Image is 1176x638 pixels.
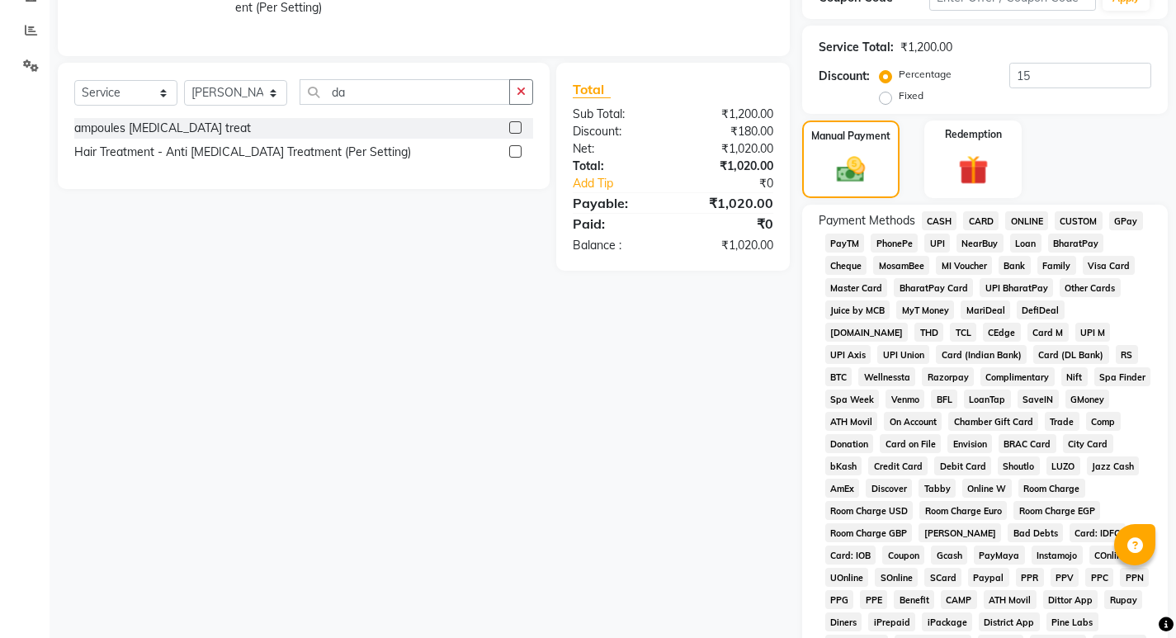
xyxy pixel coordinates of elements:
span: SCard [924,568,961,587]
span: Spa Finder [1094,367,1151,386]
span: MyT Money [896,300,954,319]
div: Payable: [560,193,673,213]
span: PPG [825,590,854,609]
div: ampoules [MEDICAL_DATA] treat [74,120,251,137]
span: Room Charge Euro [919,501,1007,520]
div: Paid: [560,214,673,234]
span: ATH Movil [825,412,878,431]
span: Loan [1010,234,1041,253]
span: MosamBee [873,256,929,275]
span: Shoutlo [998,456,1040,475]
span: Debit Card [934,456,991,475]
span: NearBuy [956,234,1004,253]
span: BFL [931,390,957,409]
span: Cheque [825,256,867,275]
div: Balance : [560,237,673,254]
span: Paypal [968,568,1009,587]
span: Benefit [894,590,934,609]
span: BharatPay [1048,234,1104,253]
span: LUZO [1046,456,1080,475]
span: Room Charge EGP [1013,501,1100,520]
span: Card M [1027,323,1069,342]
div: Service Total: [819,39,894,56]
label: Redemption [945,127,1002,142]
span: ATH Movil [984,590,1037,609]
span: PayMaya [974,546,1025,565]
span: Spa Week [825,390,880,409]
span: Card (Indian Bank) [936,345,1027,364]
span: AmEx [825,479,860,498]
span: Donation [825,434,874,453]
div: ₹1,020.00 [673,140,785,158]
span: City Card [1063,434,1113,453]
span: PPC [1085,568,1113,587]
label: Manual Payment [811,129,890,144]
span: Card on File [880,434,941,453]
div: Net: [560,140,673,158]
span: [PERSON_NAME] [919,523,1001,542]
input: Search or Scan [300,79,510,105]
div: Discount: [819,68,870,85]
div: ₹1,020.00 [673,158,785,175]
span: UPI [924,234,950,253]
span: CASH [922,211,957,230]
span: Jazz Cash [1087,456,1140,475]
label: Percentage [899,67,952,82]
label: Fixed [899,88,923,103]
span: Credit Card [868,456,928,475]
div: ₹0 [692,175,786,192]
span: District App [979,612,1040,631]
span: CUSTOM [1055,211,1103,230]
span: bKash [825,456,862,475]
span: Card (DL Bank) [1033,345,1109,364]
div: ₹1,200.00 [673,106,785,123]
span: Tabby [919,479,956,498]
span: Card: IOB [825,546,876,565]
span: iPrepaid [868,612,915,631]
span: LoanTap [964,390,1011,409]
span: iPackage [922,612,972,631]
div: ₹1,020.00 [673,237,785,254]
span: Visa Card [1083,256,1136,275]
span: Room Charge USD [825,501,914,520]
span: CEdge [983,323,1021,342]
span: Online W [962,479,1012,498]
div: ₹0 [673,214,785,234]
span: Discover [866,479,912,498]
span: Trade [1045,412,1079,431]
span: TCL [950,323,976,342]
span: SaveIN [1018,390,1059,409]
span: DefiDeal [1017,300,1065,319]
span: RS [1116,345,1138,364]
span: PPV [1051,568,1079,587]
span: UPI Union [877,345,929,364]
span: On Account [884,412,942,431]
a: Add Tip [560,175,692,192]
span: ONLINE [1005,211,1048,230]
span: CARD [963,211,999,230]
span: Juice by MCB [825,300,890,319]
div: ₹1,020.00 [673,193,785,213]
span: Comp [1086,412,1121,431]
span: Bank [999,256,1031,275]
span: Card: IDFC [1070,523,1126,542]
span: Master Card [825,278,888,297]
span: COnline [1089,546,1132,565]
span: Envision [947,434,992,453]
span: UPI Axis [825,345,871,364]
span: Pine Labs [1046,612,1098,631]
div: Sub Total: [560,106,673,123]
span: UPI M [1075,323,1111,342]
span: BharatPay Card [894,278,973,297]
span: Nift [1061,367,1088,386]
span: Total [573,81,611,98]
span: PayTM [825,234,865,253]
span: Coupon [882,546,924,565]
span: THD [914,323,943,342]
span: MI Voucher [936,256,992,275]
span: PhonePe [871,234,918,253]
span: BRAC Card [999,434,1056,453]
img: _cash.svg [828,154,874,187]
span: UOnline [825,568,869,587]
span: Complimentary [980,367,1055,386]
